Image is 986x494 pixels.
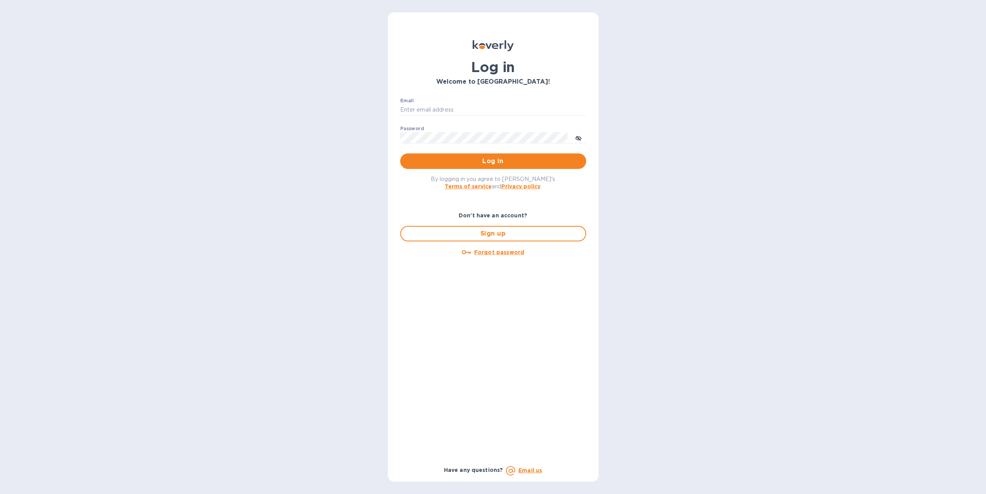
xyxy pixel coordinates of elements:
a: Terms of service [445,183,492,189]
b: Have any questions? [444,467,503,473]
b: Don't have an account? [459,212,527,219]
img: Koverly [473,40,514,51]
button: toggle password visibility [571,130,586,145]
a: Email us [518,467,542,473]
span: Sign up [407,229,579,238]
button: Sign up [400,226,586,241]
a: Privacy policy [501,183,540,189]
u: Forgot password [474,249,524,255]
label: Password [400,126,424,131]
span: By logging in you agree to [PERSON_NAME]'s and . [431,176,555,189]
h3: Welcome to [GEOGRAPHIC_DATA]! [400,78,586,86]
input: Enter email address [400,104,586,116]
h1: Log in [400,59,586,75]
button: Log in [400,153,586,169]
label: Email [400,98,414,103]
span: Log in [406,157,580,166]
